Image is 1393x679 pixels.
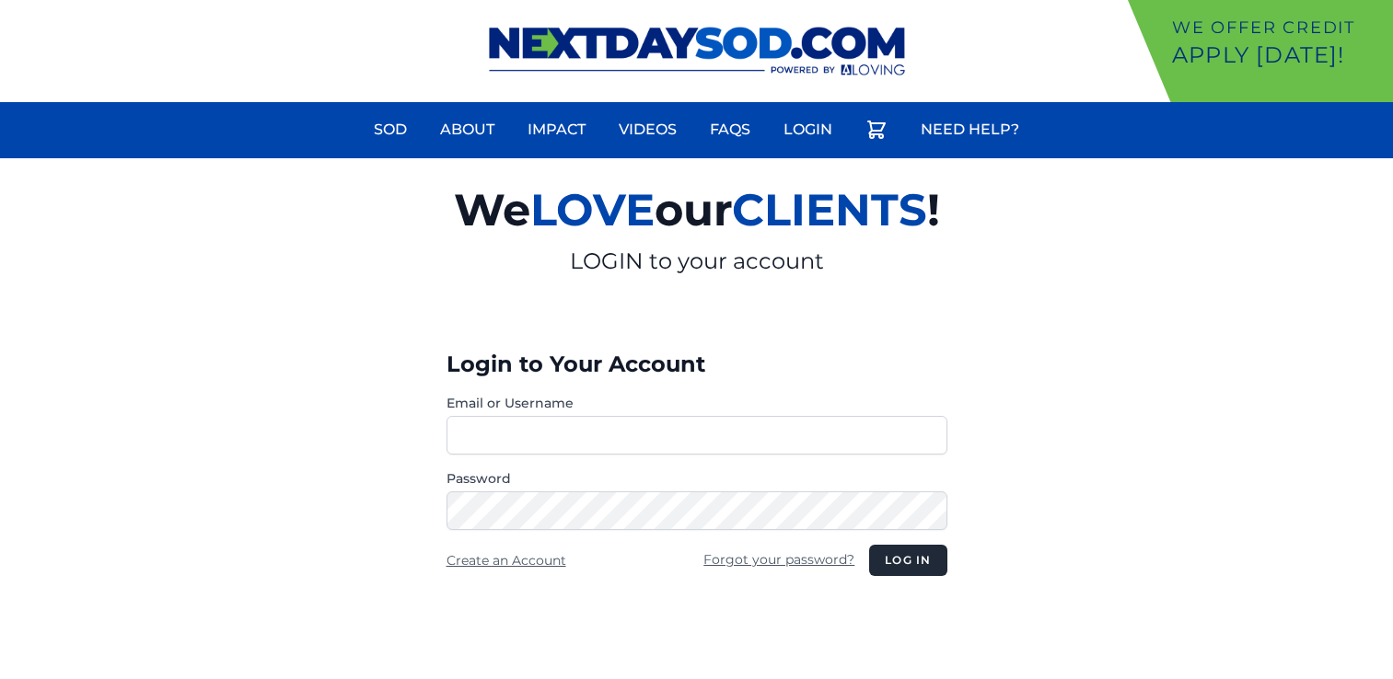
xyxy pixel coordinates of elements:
p: Apply [DATE]! [1172,40,1386,70]
h2: We our ! [240,173,1154,247]
a: Create an Account [447,552,566,569]
a: About [429,108,505,152]
p: LOGIN to your account [240,247,1154,276]
label: Email or Username [447,394,947,412]
button: Log in [869,545,946,576]
a: Sod [363,108,418,152]
a: Need Help? [910,108,1030,152]
span: CLIENTS [732,183,927,236]
a: Login [772,108,843,152]
span: LOVE [530,183,655,236]
p: We offer Credit [1172,15,1386,40]
a: Videos [608,108,688,152]
label: Password [447,469,947,488]
a: Forgot your password? [703,551,854,568]
h3: Login to Your Account [447,350,947,379]
a: FAQs [699,108,761,152]
a: Impact [517,108,597,152]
